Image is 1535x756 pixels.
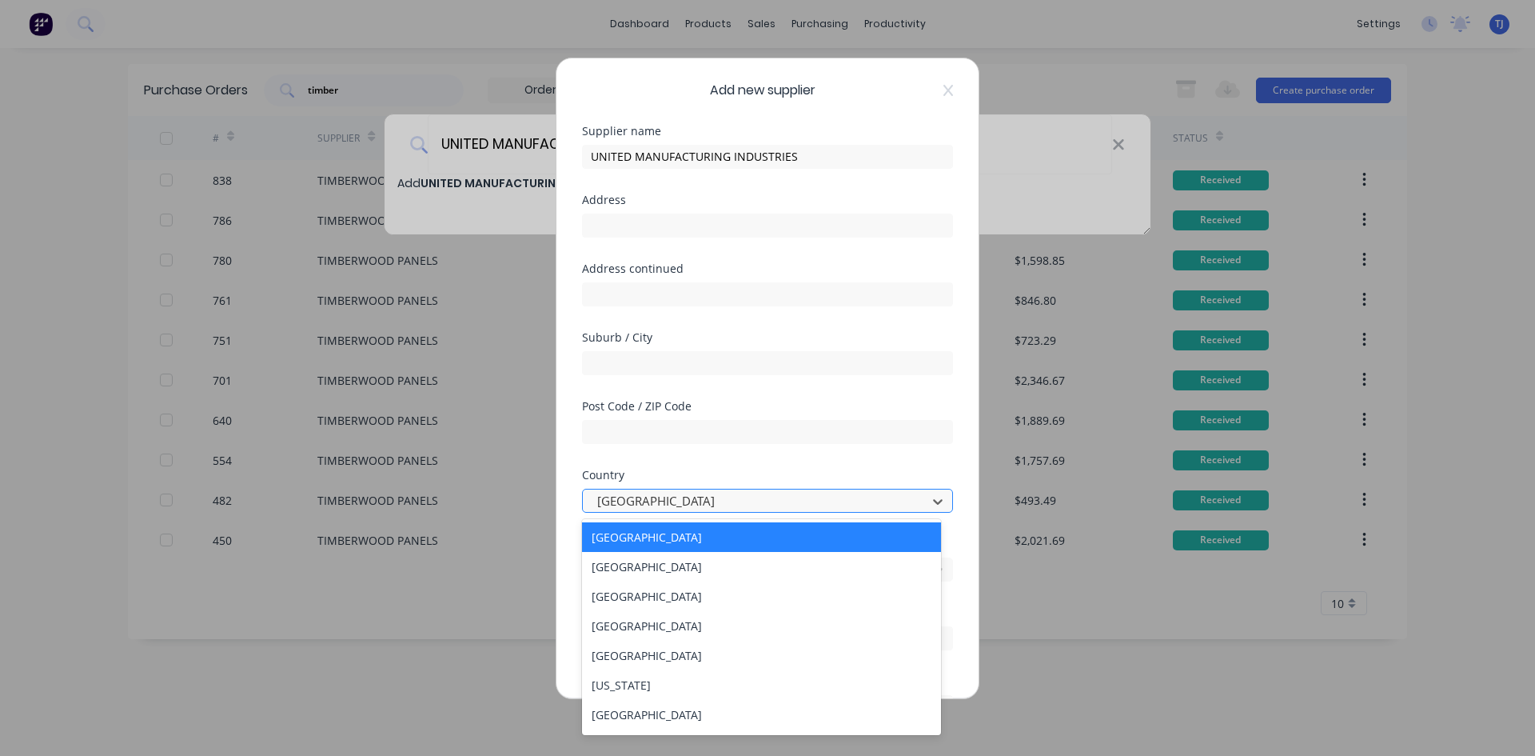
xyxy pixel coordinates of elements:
[582,470,953,481] div: Country
[710,81,815,100] span: Add new supplier
[582,552,941,582] div: [GEOGRAPHIC_DATA]
[582,401,953,412] div: Post Code / ZIP Code
[582,332,953,343] div: Suburb / City
[582,194,953,206] div: Address
[582,611,941,641] div: [GEOGRAPHIC_DATA]
[582,582,941,611] div: [GEOGRAPHIC_DATA]
[582,670,941,700] div: [US_STATE]
[582,263,953,274] div: Address continued
[582,126,953,137] div: Supplier name
[582,700,941,730] div: [GEOGRAPHIC_DATA]
[582,522,941,552] div: [GEOGRAPHIC_DATA]
[582,641,941,670] div: [GEOGRAPHIC_DATA]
